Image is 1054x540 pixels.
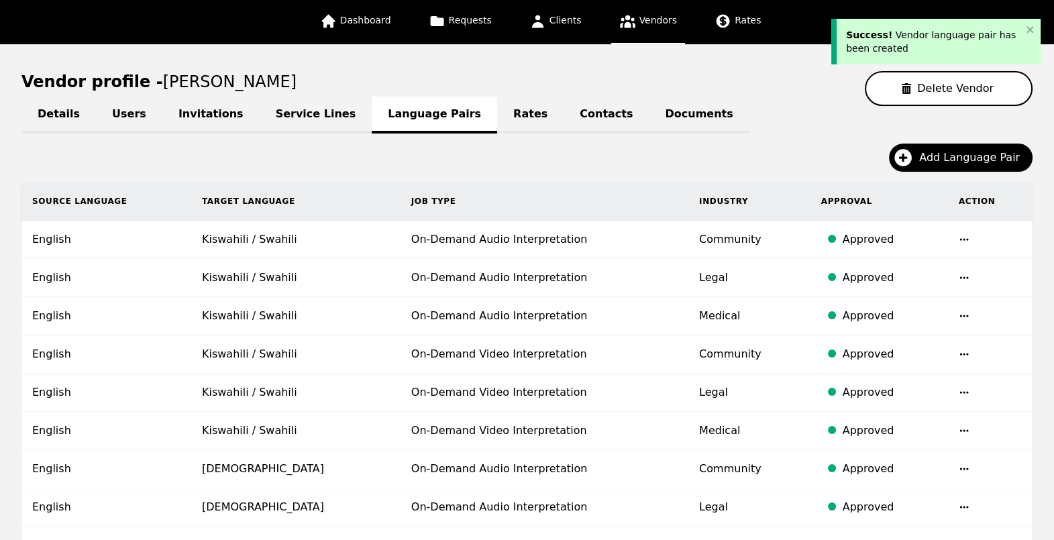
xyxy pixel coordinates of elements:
[401,450,688,488] td: On-Demand Audio Interpretation
[191,488,401,527] td: [DEMOGRAPHIC_DATA]
[810,182,948,221] th: Approval
[96,97,162,133] a: Users
[497,97,564,133] a: Rates
[688,259,810,297] td: Legal
[843,461,937,477] div: Approved
[843,231,937,248] div: Approved
[688,182,810,221] th: Industry
[401,374,688,412] td: On-Demand Video Interpretation
[688,297,810,335] td: Medical
[688,221,810,259] td: Community
[401,488,688,527] td: On-Demand Audio Interpretation
[340,15,391,25] span: Dashboard
[688,374,810,412] td: Legal
[688,412,810,450] td: Medical
[191,221,401,259] td: Kiswahili / Swahili
[401,297,688,335] td: On-Demand Audio Interpretation
[401,221,688,259] td: On-Demand Audio Interpretation
[21,221,191,259] td: English
[688,488,810,527] td: Legal
[21,412,191,450] td: English
[401,412,688,450] td: On-Demand Video Interpretation
[401,182,688,221] th: Job Type
[564,97,649,133] a: Contacts
[163,72,297,91] span: [PERSON_NAME]
[846,28,1022,55] div: Vendor language pair has been created
[688,335,810,374] td: Community
[21,488,191,527] td: English
[191,182,401,221] th: Target Language
[21,374,191,412] td: English
[191,374,401,412] td: Kiswahili / Swahili
[843,270,937,286] div: Approved
[688,450,810,488] td: Community
[401,259,688,297] td: On-Demand Audio Interpretation
[162,97,260,133] a: Invitations
[549,15,582,25] span: Clients
[191,412,401,450] td: Kiswahili / Swahili
[191,297,401,335] td: Kiswahili / Swahili
[1026,24,1035,35] button: close
[21,72,297,91] h1: Vendor profile -
[449,15,492,25] span: Requests
[948,182,1033,221] th: Action
[735,15,761,25] span: Rates
[843,384,937,400] div: Approved
[843,346,937,362] div: Approved
[843,308,937,324] div: Approved
[191,450,401,488] td: [DEMOGRAPHIC_DATA]
[843,423,937,439] div: Approved
[21,335,191,374] td: English
[846,30,892,40] span: Success!
[21,450,191,488] td: English
[889,144,1033,172] button: Add Language Pair
[401,335,688,374] td: On-Demand Video Interpretation
[21,259,191,297] td: English
[843,499,937,515] div: Approved
[21,182,191,221] th: Source Language
[21,97,96,133] a: Details
[260,97,372,133] a: Service Lines
[21,297,191,335] td: English
[649,97,749,133] a: Documents
[919,150,1029,166] span: Add Language Pair
[865,71,1033,106] button: Delete Vendor
[191,335,401,374] td: Kiswahili / Swahili
[191,259,401,297] td: Kiswahili / Swahili
[639,15,677,25] span: Vendors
